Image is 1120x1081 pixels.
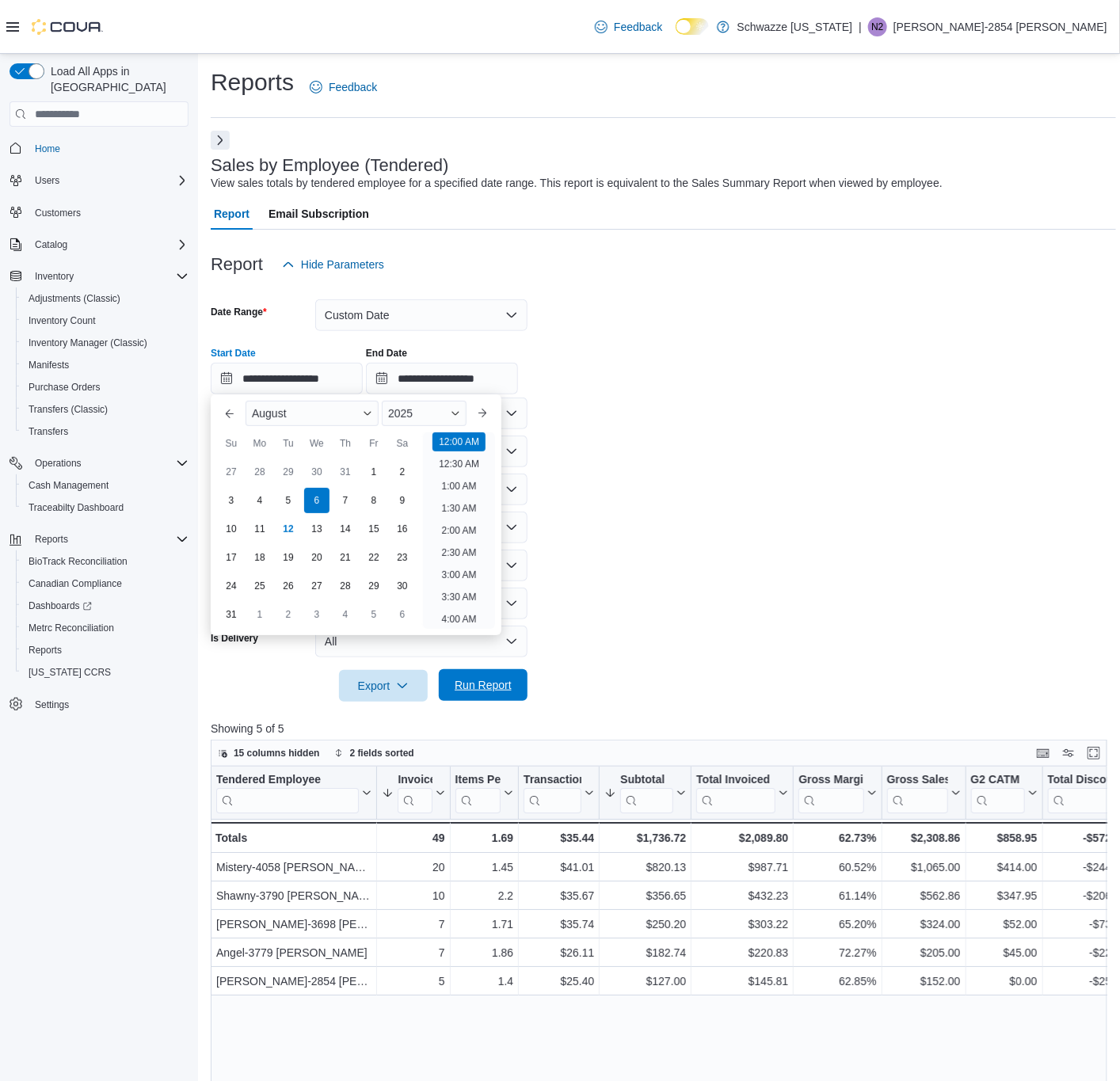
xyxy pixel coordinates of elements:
button: Display options [1059,744,1078,763]
span: Users [29,171,189,190]
span: Customers [29,203,189,223]
div: August, 2025 [217,458,417,629]
button: Items Per Transaction [455,773,514,813]
div: Angel-3779 [PERSON_NAME] [216,943,371,962]
label: End Date [366,347,407,360]
span: Canadian Compliance [29,577,122,590]
div: day-31 [219,602,244,627]
div: day-23 [390,545,415,570]
div: Button. Open the month selector. August is currently selected. [246,401,379,426]
a: Reports [22,641,68,660]
li: 1:00 AM [436,477,483,496]
button: Open list of options [505,445,518,458]
button: 15 columns hidden [211,744,326,763]
span: 15 columns hidden [234,747,320,759]
div: Total Invoiced [696,773,775,813]
div: $205.00 [887,943,961,962]
div: day-6 [304,488,330,513]
div: day-3 [304,602,330,627]
button: Transfers (Classic) [16,398,195,421]
div: day-31 [333,459,358,485]
div: day-9 [390,488,415,513]
span: Inventory Manager (Classic) [22,333,189,352]
button: G2 CATM [971,773,1038,813]
div: $145.81 [696,972,788,991]
span: Dark Mode [676,35,676,36]
li: 3:30 AM [436,588,483,607]
div: $26.11 [524,943,594,962]
button: Tendered Employee [216,773,371,813]
div: Total Invoiced [696,773,775,788]
div: Subtotal [620,773,673,813]
label: Date Range [211,306,267,318]
li: 4:00 AM [436,610,483,629]
button: Canadian Compliance [16,573,195,595]
div: 1.86 [455,943,514,962]
div: day-30 [304,459,330,485]
div: Invoices Sold [398,773,432,813]
div: $45.00 [971,943,1038,962]
button: Metrc Reconciliation [16,617,195,639]
div: day-1 [361,459,387,485]
button: Purchase Orders [16,376,195,398]
span: Purchase Orders [29,381,101,394]
li: 2:30 AM [436,543,483,562]
button: 2 fields sorted [328,744,421,763]
span: Inventory [29,267,189,286]
button: Adjustments (Classic) [16,287,195,310]
span: Inventory [35,270,74,283]
div: $356.65 [604,886,686,905]
span: Reports [29,530,189,549]
div: Fr [361,431,387,456]
button: Users [3,169,195,192]
div: View sales totals by tendered employee for a specified date range. This report is equivalent to t... [211,175,943,192]
div: day-5 [276,488,301,513]
h3: Sales by Employee (Tendered) [211,156,449,175]
button: Users [29,171,66,190]
div: $820.13 [604,858,686,877]
div: 1.45 [455,858,514,877]
span: Transfers [29,425,68,438]
a: Customers [29,204,87,223]
span: Settings [35,698,69,711]
span: Catalog [35,238,67,251]
div: Sa [390,431,415,456]
div: G2 CATM [971,773,1025,788]
button: Catalog [3,234,195,256]
button: Reports [3,528,195,550]
button: Customers [3,201,195,224]
li: 12:00 AM [432,432,486,451]
span: Adjustments (Classic) [22,289,189,308]
img: Cova [32,19,103,35]
span: Load All Apps in [GEOGRAPHIC_DATA] [44,63,189,95]
div: day-14 [333,516,358,542]
span: Reports [22,641,189,660]
div: $127.00 [604,972,686,991]
button: [US_STATE] CCRS [16,661,195,683]
span: Traceabilty Dashboard [22,498,189,517]
div: Totals [215,828,371,847]
span: Reports [29,644,62,657]
span: Feedback [329,79,377,95]
div: Items Per Transaction [455,773,501,813]
button: Transfers [16,421,195,443]
button: Keyboard shortcuts [1034,744,1053,763]
a: Feedback [589,11,669,43]
div: day-12 [276,516,301,542]
span: Washington CCRS [22,663,189,682]
div: day-18 [247,545,272,570]
button: Export [339,670,428,702]
a: Cash Management [22,476,115,495]
span: Inventory Count [22,311,189,330]
button: Settings [3,693,195,716]
a: Adjustments (Classic) [22,289,127,308]
span: Settings [29,695,189,714]
div: 49 [382,828,444,847]
button: Next month [470,401,495,426]
div: $858.95 [971,828,1038,847]
span: Dashboards [22,596,189,615]
div: Tu [276,431,301,456]
div: $250.20 [604,915,686,934]
span: Catalog [29,235,189,254]
div: day-29 [361,573,387,599]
